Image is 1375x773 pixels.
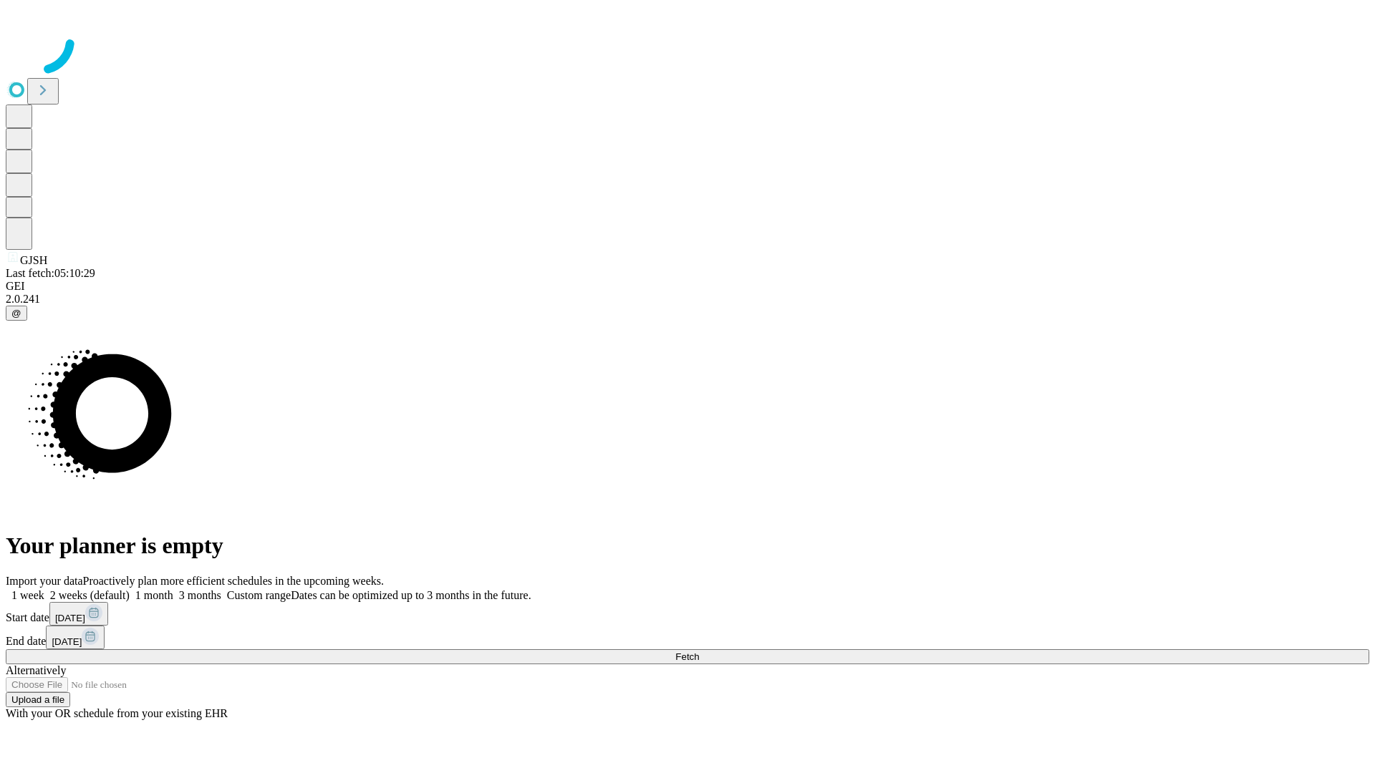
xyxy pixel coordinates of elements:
[6,280,1369,293] div: GEI
[6,707,228,719] span: With your OR schedule from your existing EHR
[6,306,27,321] button: @
[83,575,384,587] span: Proactively plan more efficient schedules in the upcoming weeks.
[6,692,70,707] button: Upload a file
[6,575,83,587] span: Import your data
[291,589,531,601] span: Dates can be optimized up to 3 months in the future.
[675,651,699,662] span: Fetch
[20,254,47,266] span: GJSH
[6,626,1369,649] div: End date
[179,589,221,601] span: 3 months
[6,602,1369,626] div: Start date
[135,589,173,601] span: 1 month
[49,602,108,626] button: [DATE]
[11,589,44,601] span: 1 week
[11,308,21,319] span: @
[46,626,105,649] button: [DATE]
[227,589,291,601] span: Custom range
[6,293,1369,306] div: 2.0.241
[6,533,1369,559] h1: Your planner is empty
[50,589,130,601] span: 2 weeks (default)
[6,664,66,676] span: Alternatively
[52,636,82,647] span: [DATE]
[6,649,1369,664] button: Fetch
[6,267,95,279] span: Last fetch: 05:10:29
[55,613,85,623] span: [DATE]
